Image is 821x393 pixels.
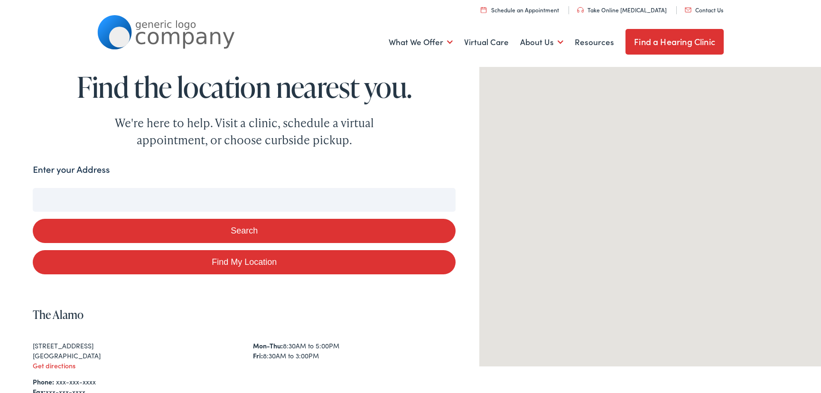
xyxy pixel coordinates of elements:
strong: Phone: [33,377,54,386]
input: Enter your address or zip code [33,188,456,212]
img: utility icon [481,7,486,13]
a: About Us [520,25,563,60]
a: Take Online [MEDICAL_DATA] [577,6,667,14]
a: The Alamo [33,307,84,322]
strong: Mon-Thu: [253,341,283,350]
a: Contact Us [685,6,723,14]
a: Schedule an Appointment [481,6,559,14]
a: Virtual Care [464,25,509,60]
img: utility icon [685,8,691,12]
a: Find My Location [33,250,456,274]
a: Get directions [33,361,75,370]
div: [STREET_ADDRESS] [33,341,236,351]
a: Find a Hearing Clinic [625,29,724,55]
div: 8:30AM to 5:00PM 8:30AM to 3:00PM [253,341,456,361]
a: What We Offer [389,25,453,60]
button: Search [33,219,456,243]
img: utility icon [577,7,584,13]
strong: Fri: [253,351,263,360]
h1: Find the location nearest you. [33,71,456,103]
a: Resources [575,25,614,60]
div: We're here to help. Visit a clinic, schedule a virtual appointment, or choose curbside pickup. [93,114,396,149]
label: Enter your Address [33,163,110,177]
div: [GEOGRAPHIC_DATA] [33,351,236,361]
a: xxx-xxx-xxxx [56,377,96,386]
